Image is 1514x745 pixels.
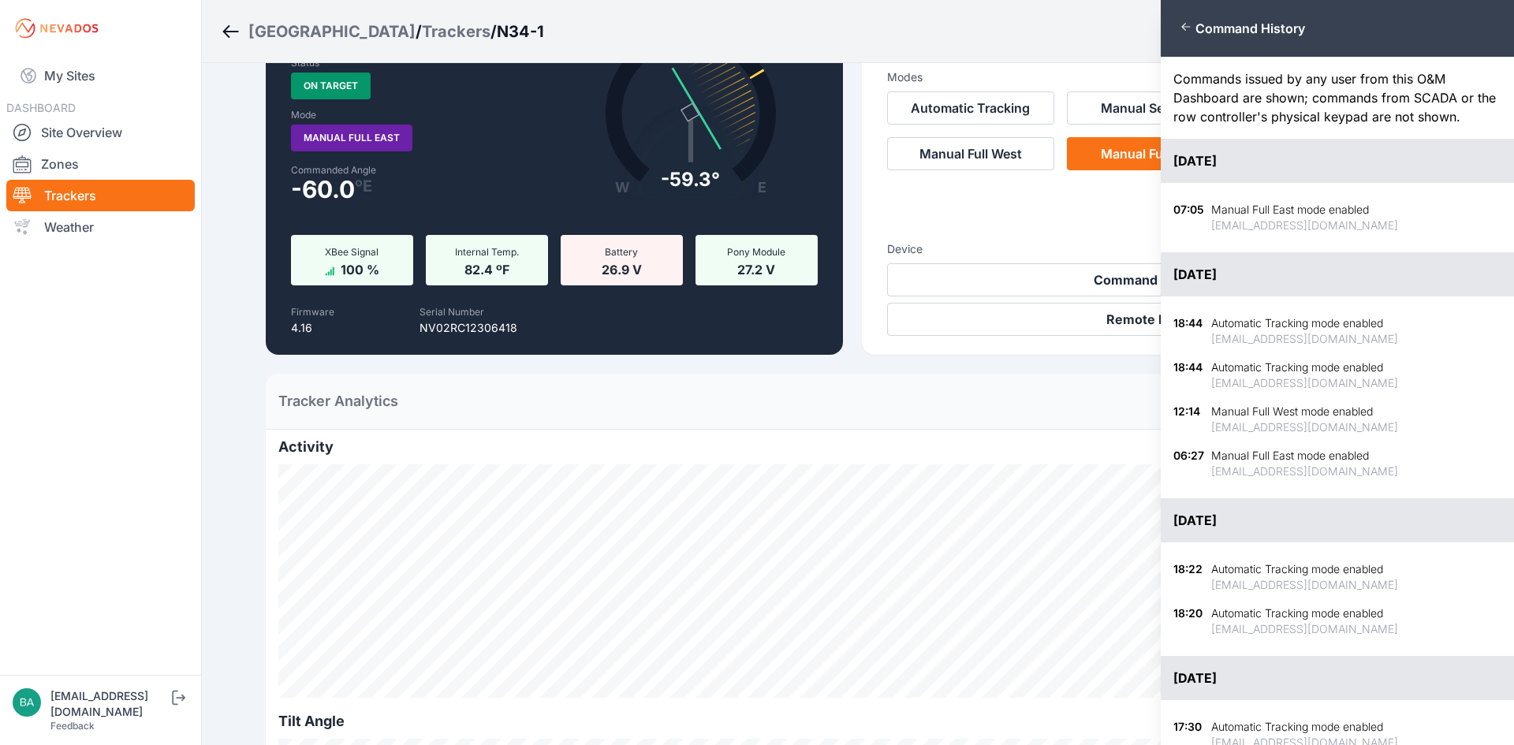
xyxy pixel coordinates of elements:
span: Command History [1195,20,1305,36]
div: [DATE] [1161,139,1514,183]
div: Automatic Tracking mode enabled [1211,605,1398,621]
div: Automatic Tracking mode enabled [1211,719,1398,735]
div: 12:14 [1173,404,1205,435]
div: Automatic Tracking mode enabled [1211,561,1398,577]
div: [DATE] [1161,656,1514,700]
div: Manual Full West mode enabled [1211,404,1398,419]
div: 18:22 [1173,561,1205,593]
div: [DATE] [1161,252,1514,296]
div: 18:20 [1173,605,1205,637]
div: Commands issued by any user from this O&M Dashboard are shown; commands from SCADA or the row con... [1161,57,1514,139]
div: Manual Full East mode enabled [1211,202,1398,218]
div: [DATE] [1161,498,1514,542]
div: 18:44 [1173,315,1205,347]
div: 18:44 [1173,359,1205,391]
div: 07:05 [1173,202,1205,233]
div: [EMAIL_ADDRESS][DOMAIN_NAME] [1211,577,1398,593]
div: Automatic Tracking mode enabled [1211,359,1398,375]
div: [EMAIL_ADDRESS][DOMAIN_NAME] [1211,331,1398,347]
div: Manual Full East mode enabled [1211,448,1398,464]
div: 06:27 [1173,448,1205,479]
div: [EMAIL_ADDRESS][DOMAIN_NAME] [1211,419,1398,435]
div: [EMAIL_ADDRESS][DOMAIN_NAME] [1211,621,1398,637]
div: [EMAIL_ADDRESS][DOMAIN_NAME] [1211,218,1398,233]
div: [EMAIL_ADDRESS][DOMAIN_NAME] [1211,375,1398,391]
div: [EMAIL_ADDRESS][DOMAIN_NAME] [1211,464,1398,479]
div: Automatic Tracking mode enabled [1211,315,1398,331]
